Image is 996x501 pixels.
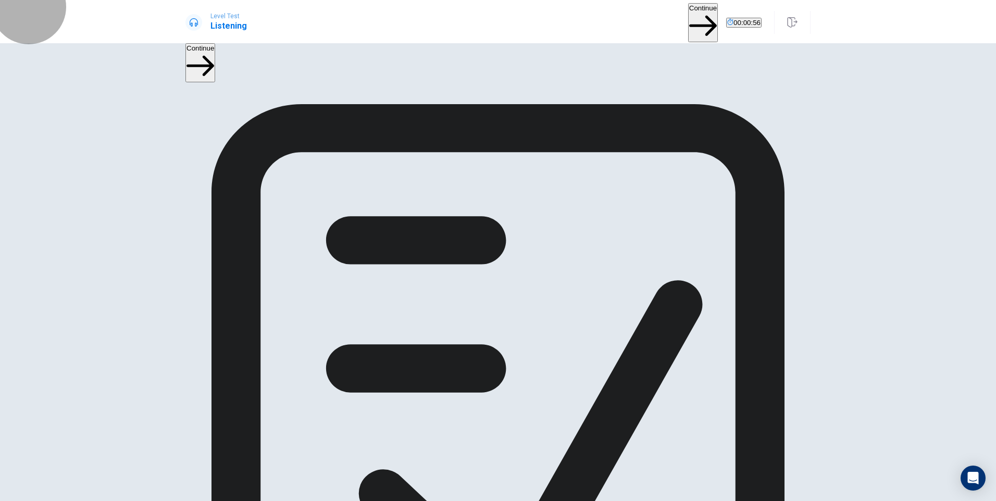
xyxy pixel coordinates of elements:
span: Level Test [210,12,247,20]
span: 00:00:56 [733,19,761,27]
h1: Listening [210,20,247,32]
button: Continue [185,43,215,82]
div: Open Intercom Messenger [961,466,986,491]
button: 00:00:56 [726,18,762,28]
button: Continue [688,3,718,42]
